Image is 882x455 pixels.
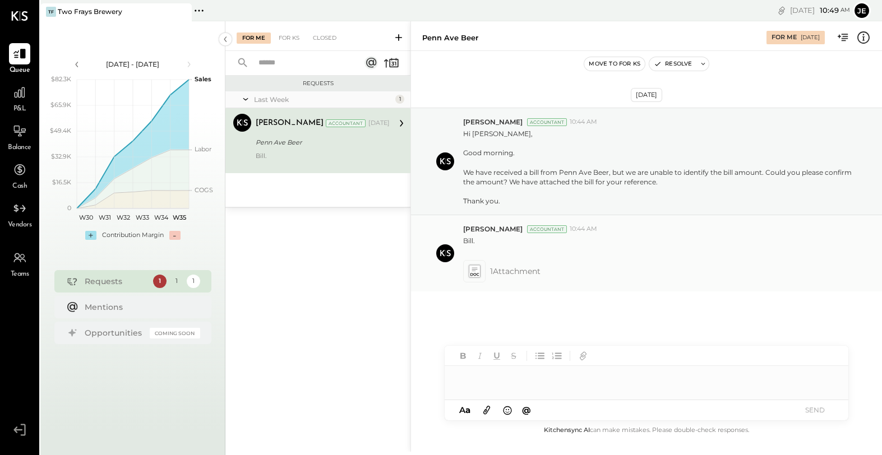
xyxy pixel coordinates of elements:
text: W34 [154,213,168,221]
a: Vendors [1,198,39,230]
div: Accountant [527,225,567,233]
div: [DATE] [801,34,820,41]
div: 1 [395,95,404,104]
div: + [85,231,96,240]
text: 0 [67,204,71,212]
button: Unordered List [533,349,547,363]
button: Resolve [649,57,696,71]
div: 1 [153,275,167,288]
text: Labor [195,145,211,153]
text: W35 [173,213,186,221]
div: 1 [170,275,183,288]
div: [DATE] - [DATE] [85,59,181,69]
a: Teams [1,247,39,280]
div: Coming Soon [150,328,200,338]
span: Cash [12,182,27,192]
span: a [465,405,470,415]
div: Requests [231,80,405,87]
text: $16.5K [52,178,71,186]
text: $82.3K [51,75,71,83]
button: Bold [456,349,470,363]
span: Vendors [8,220,32,230]
p: Bill. [463,236,475,255]
text: W30 [79,213,93,221]
div: [DATE] [368,119,390,128]
span: 1 Attachment [490,260,541,282]
button: Italic [473,349,487,363]
button: Add URL [576,349,590,363]
div: Closed [307,32,342,44]
div: Contribution Margin [102,231,164,240]
text: Sales [195,75,211,83]
span: 10:44 AM [570,225,597,234]
text: W33 [135,213,149,221]
a: Queue [1,43,39,76]
text: $65.9K [50,101,71,109]
span: Balance [8,143,31,153]
button: Underline [490,349,504,363]
button: SEND [792,402,837,417]
span: P&L [13,104,26,114]
button: Strikethrough [506,349,521,363]
div: Bill. [256,152,390,168]
button: je [853,2,871,20]
div: Accountant [527,118,567,126]
div: - [169,231,181,240]
a: Cash [1,159,39,192]
div: Penn Ave Beer [422,32,478,43]
div: Penn Ave Beer [256,137,386,148]
text: $49.4K [50,127,71,134]
div: [DATE] [790,5,850,16]
div: 1 [187,275,200,288]
a: P&L [1,82,39,114]
div: For Me [772,33,797,42]
div: Two Frays Brewery [58,7,122,16]
button: @ [519,403,534,417]
text: COGS [195,186,213,194]
div: [DATE] [631,88,662,102]
text: $32.9K [51,152,71,160]
a: Balance [1,120,39,153]
div: copy link [776,4,787,16]
span: Teams [11,270,29,280]
div: For Me [237,32,271,44]
div: Mentions [85,301,195,313]
button: Move to for ks [584,57,645,71]
div: For KS [273,32,305,44]
div: [PERSON_NAME] [256,118,324,129]
span: @ [522,405,531,415]
span: Queue [10,66,30,76]
div: Requests [85,276,147,287]
span: 10:44 AM [570,118,597,127]
div: Last Week [254,95,392,104]
text: W31 [99,213,111,221]
div: Accountant [326,119,366,127]
span: [PERSON_NAME] [463,117,523,127]
p: Hi [PERSON_NAME], Good morning. We have received a bill from Penn Ave Beer, but we are unable to ... [463,129,852,206]
button: Ordered List [549,349,564,363]
button: Aa [456,404,474,416]
text: W32 [117,213,130,221]
span: [PERSON_NAME] [463,224,523,234]
div: TF [46,7,56,17]
div: Opportunities [85,327,144,338]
